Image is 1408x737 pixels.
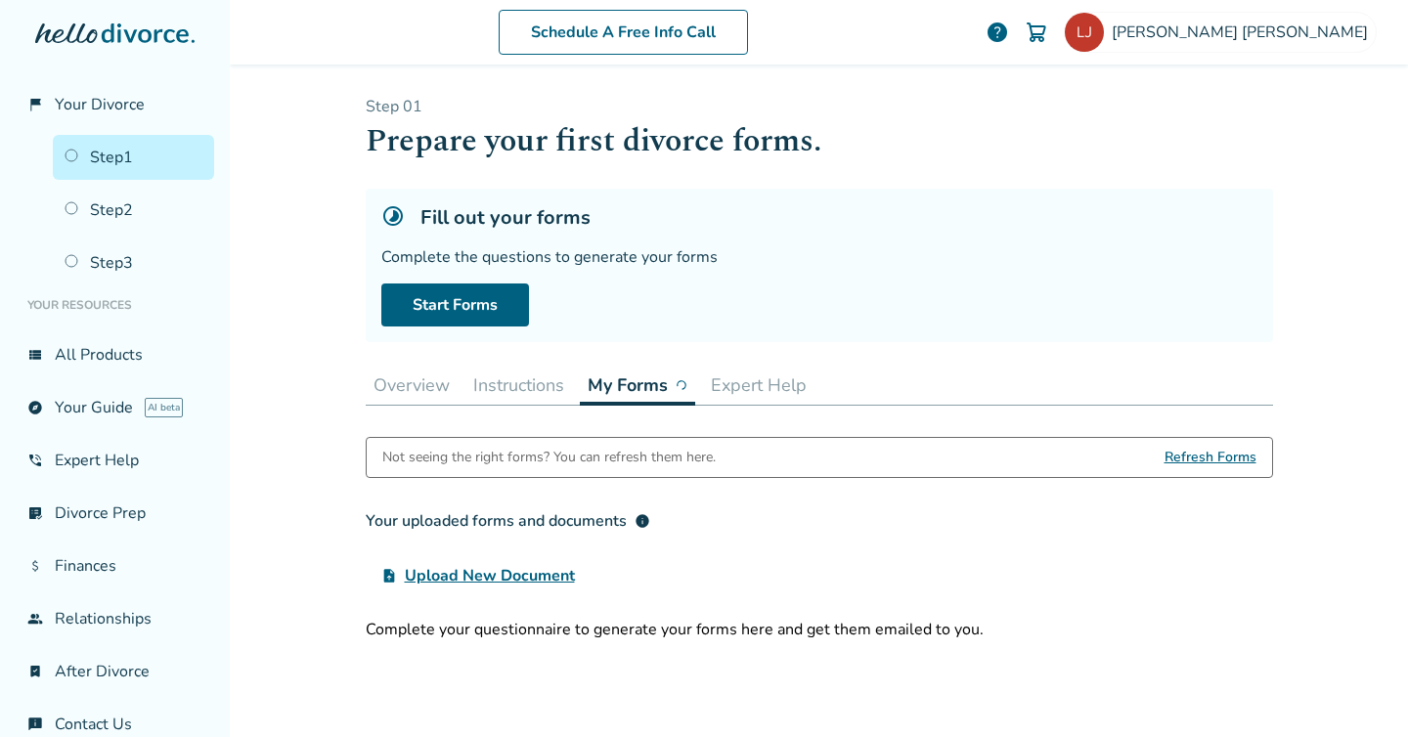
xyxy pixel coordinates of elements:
[986,21,1009,44] a: help
[366,619,1273,640] div: Complete your questionnaire to generate your forms here and get them emailed to you.
[1025,21,1048,44] img: Cart
[1065,13,1104,52] img: loidaexa@yahoo.com
[53,240,214,285] a: Step3
[381,283,529,326] a: Start Forms
[366,96,1273,117] p: Step 0 1
[27,505,43,521] span: list_alt_check
[53,188,214,233] a: Step2
[366,509,650,533] div: Your uploaded forms and documents
[16,82,214,127] a: flag_2Your Divorce
[145,398,183,417] span: AI beta
[1310,643,1408,737] iframe: Chat Widget
[27,716,43,732] span: chat_info
[55,94,145,115] span: Your Divorce
[381,568,397,584] span: upload_file
[405,564,575,587] span: Upload New Document
[635,513,650,529] span: info
[580,366,695,406] button: My Forms
[366,366,458,405] button: Overview
[16,596,214,641] a: groupRelationships
[465,366,572,405] button: Instructions
[27,347,43,363] span: view_list
[381,246,1257,268] div: Complete the questions to generate your forms
[676,379,687,391] img: ...
[27,611,43,627] span: group
[16,385,214,430] a: exploreYour GuideAI beta
[16,491,214,536] a: list_alt_checkDivorce Prep
[53,135,214,180] a: Step1
[382,438,716,477] div: Not seeing the right forms? You can refresh them here.
[27,97,43,112] span: flag_2
[1112,22,1376,43] span: [PERSON_NAME] [PERSON_NAME]
[16,649,214,694] a: bookmark_checkAfter Divorce
[27,558,43,574] span: attach_money
[420,204,591,231] h5: Fill out your forms
[16,438,214,483] a: phone_in_talkExpert Help
[16,332,214,377] a: view_listAll Products
[499,10,748,55] a: Schedule A Free Info Call
[16,543,214,588] a: attach_moneyFinances
[27,453,43,468] span: phone_in_talk
[27,664,43,679] span: bookmark_check
[366,117,1273,165] h1: Prepare your first divorce forms.
[16,285,214,325] li: Your Resources
[27,400,43,415] span: explore
[1165,438,1256,477] span: Refresh Forms
[703,366,814,405] button: Expert Help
